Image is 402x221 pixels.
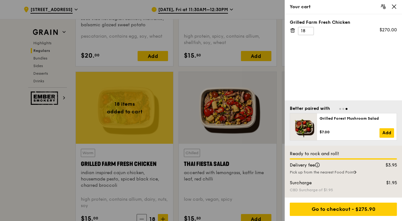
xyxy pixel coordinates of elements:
[290,105,330,112] div: Better paired with
[346,108,347,110] span: Go to slide 3
[290,151,397,157] div: Ready to rock and roll!
[372,180,401,186] div: $1.95
[290,170,397,175] div: Pick up from the nearest Food Point
[290,203,397,216] div: Go to checkout - $275.90
[379,128,394,138] a: Add
[372,162,401,168] div: $3.95
[320,129,379,135] div: $7.00
[290,4,397,10] div: Your cart
[320,116,394,121] div: Grilled Forest Mushroom Salad
[290,187,397,193] div: CBD Surcharge of $1.95
[342,108,344,110] span: Go to slide 2
[379,27,397,33] div: $270.00
[290,19,397,26] div: Grilled Farm Fresh Chicken
[286,162,372,168] div: Delivery fee
[339,108,341,110] span: Go to slide 1
[286,180,372,186] div: Surcharge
